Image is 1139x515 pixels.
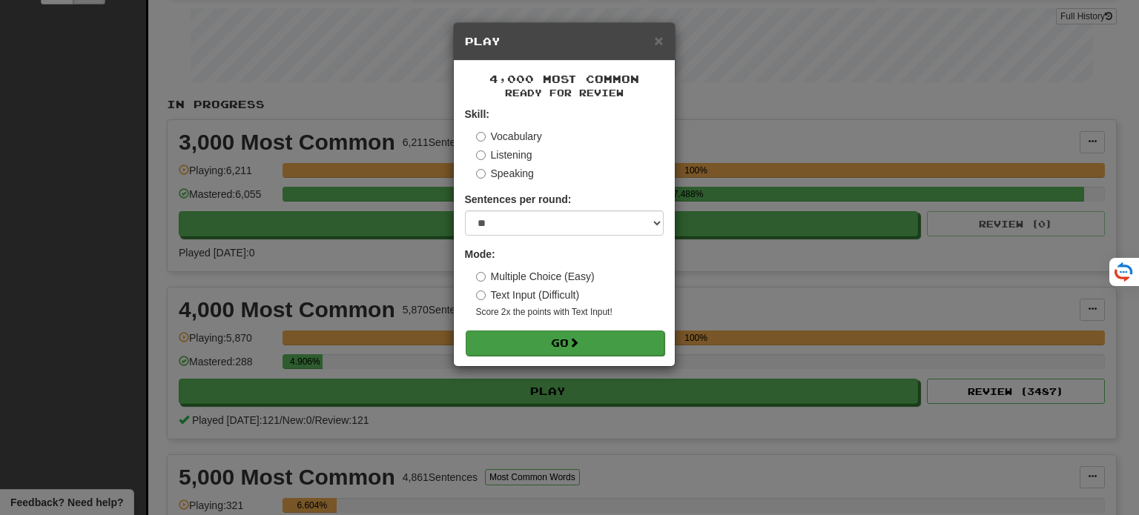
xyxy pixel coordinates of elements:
input: Multiple Choice (Easy) [476,272,486,282]
label: Sentences per round: [465,192,572,207]
strong: Mode: [465,248,495,260]
span: 4,000 Most Common [489,73,639,85]
small: Ready for Review [465,87,664,99]
label: Text Input (Difficult) [476,288,580,302]
label: Multiple Choice (Easy) [476,269,595,284]
button: Go [466,330,664,356]
label: Vocabulary [476,129,542,144]
label: Listening [476,147,532,162]
h5: Play [465,34,664,49]
input: Vocabulary [476,132,486,142]
small: Score 2x the points with Text Input ! [476,306,664,319]
label: Speaking [476,166,534,181]
input: Listening [476,150,486,160]
strong: Skill: [465,108,489,120]
input: Speaking [476,169,486,179]
span: × [654,32,663,49]
input: Text Input (Difficult) [476,290,486,300]
button: Close [654,33,663,48]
